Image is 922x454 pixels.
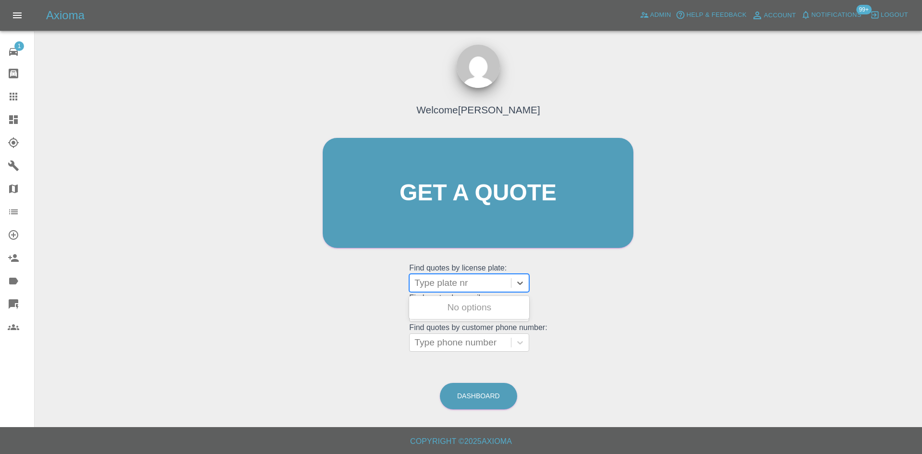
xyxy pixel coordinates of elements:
[440,383,517,409] a: Dashboard
[764,10,796,21] span: Account
[799,8,864,23] button: Notifications
[416,102,540,117] h4: Welcome [PERSON_NAME]
[409,323,547,352] grid: Find quotes by customer phone number:
[409,264,547,292] grid: Find quotes by license plate:
[749,8,799,23] a: Account
[14,41,24,51] span: 1
[868,8,910,23] button: Logout
[686,10,746,21] span: Help & Feedback
[637,8,674,23] a: Admin
[457,45,500,88] img: ...
[650,10,671,21] span: Admin
[409,298,529,317] div: No options
[8,435,914,448] h6: Copyright © 2025 Axioma
[881,10,908,21] span: Logout
[409,294,547,322] grid: Find quotes by email:
[6,4,29,27] button: Open drawer
[856,5,872,14] span: 99+
[812,10,861,21] span: Notifications
[46,8,85,23] h5: Axioma
[673,8,749,23] button: Help & Feedback
[323,138,633,248] a: Get a quote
